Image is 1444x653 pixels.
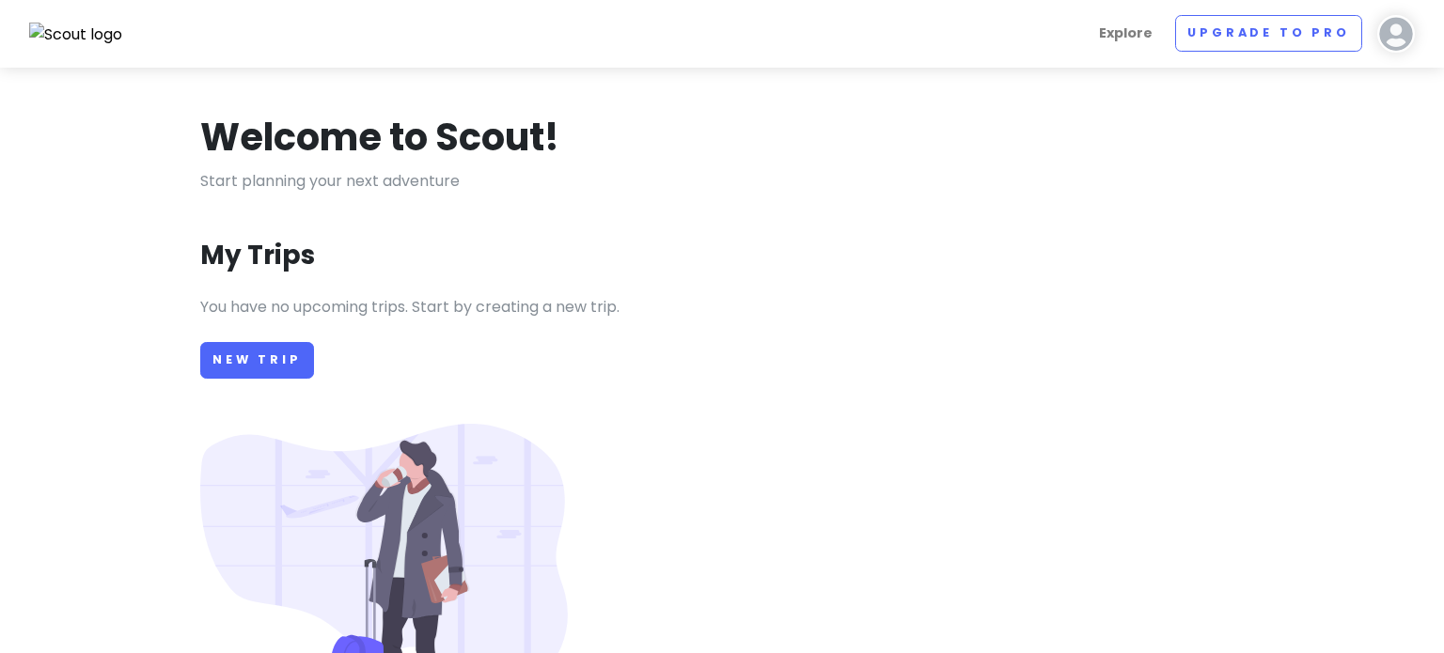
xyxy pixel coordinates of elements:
a: New Trip [200,342,314,379]
p: You have no upcoming trips. Start by creating a new trip. [200,295,1244,319]
img: Scout logo [29,23,123,47]
h3: My Trips [200,239,315,272]
h1: Welcome to Scout! [200,113,559,162]
a: Explore [1091,15,1160,52]
a: Upgrade to Pro [1175,15,1362,52]
img: User profile [1377,15,1415,53]
p: Start planning your next adventure [200,169,1244,194]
